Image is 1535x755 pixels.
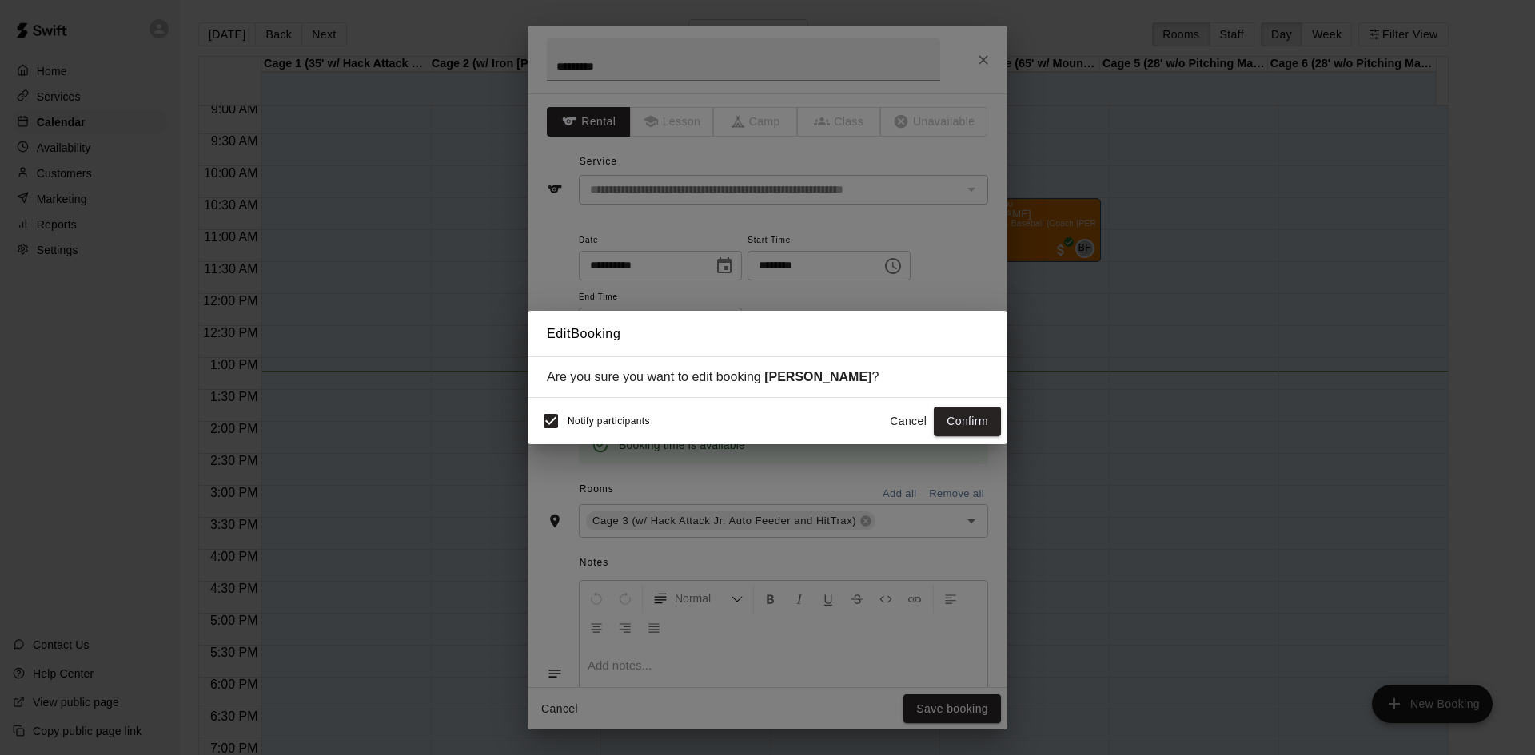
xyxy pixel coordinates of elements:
h2: Edit Booking [528,311,1007,357]
div: Are you sure you want to edit booking ? [547,370,988,384]
span: Notify participants [568,416,650,427]
strong: [PERSON_NAME] [764,370,871,383]
button: Cancel [883,407,934,436]
button: Confirm [934,407,1001,436]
